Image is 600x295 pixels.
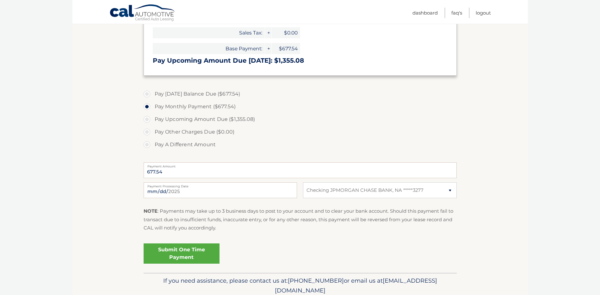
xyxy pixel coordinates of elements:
a: Submit One Time Payment [144,243,220,264]
span: Sales Tax: [153,27,265,38]
label: Pay Monthly Payment ($677.54) [144,100,457,113]
span: $0.00 [272,27,300,38]
label: Pay Other Charges Due ($0.00) [144,126,457,138]
label: Payment Processing Date [144,182,297,187]
p: : Payments may take up to 3 business days to post to your account and to clear your bank account.... [144,207,457,232]
label: Pay Upcoming Amount Due ($1,355.08) [144,113,457,126]
label: Pay A Different Amount [144,138,457,151]
input: Payment Amount [144,162,457,178]
strong: NOTE [144,208,158,214]
a: Logout [476,8,491,18]
label: Payment Amount [144,162,457,167]
label: Pay [DATE] Balance Due ($677.54) [144,88,457,100]
span: [PHONE_NUMBER] [288,277,344,284]
span: + [265,27,271,38]
span: + [265,43,271,54]
a: Dashboard [412,8,438,18]
a: FAQ's [451,8,462,18]
span: $677.54 [272,43,300,54]
a: Cal Automotive [109,4,176,22]
span: Base Payment: [153,43,265,54]
input: Payment Date [144,182,297,198]
h3: Pay Upcoming Amount Due [DATE]: $1,355.08 [153,57,448,65]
